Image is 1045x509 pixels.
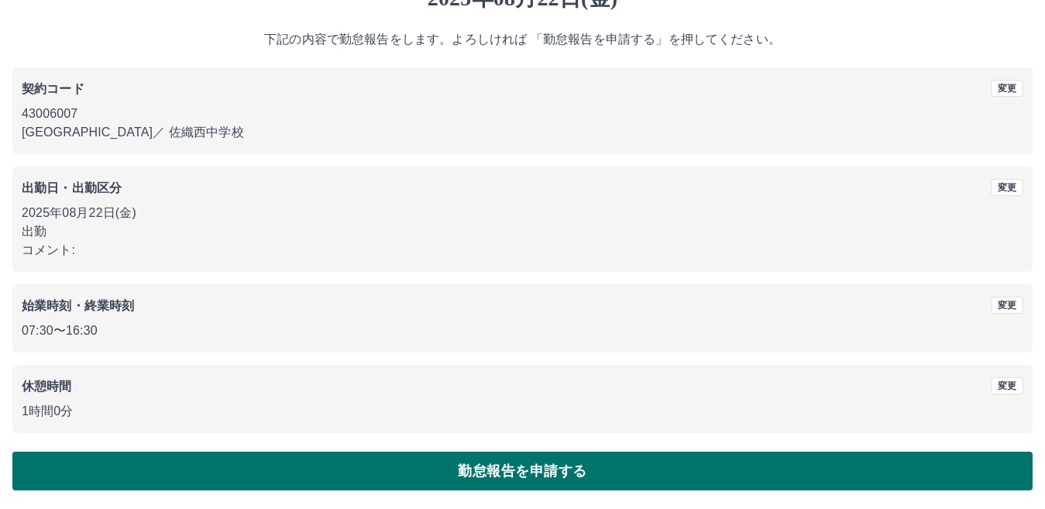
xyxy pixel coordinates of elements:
button: 変更 [991,377,1023,394]
p: [GEOGRAPHIC_DATA] ／ 佐織西中学校 [22,123,1023,142]
p: 出勤 [22,222,1023,241]
p: 43006007 [22,105,1023,123]
p: 1時間0分 [22,402,1023,421]
b: 始業時刻・終業時刻 [22,299,134,312]
p: 07:30 〜 16:30 [22,322,1023,340]
p: コメント: [22,241,1023,260]
button: 変更 [991,297,1023,314]
button: 勤怠報告を申請する [12,452,1033,490]
p: 2025年08月22日(金) [22,204,1023,222]
b: 休憩時間 [22,380,72,393]
b: 契約コード [22,82,84,95]
p: 下記の内容で勤怠報告をします。よろしければ 「勤怠報告を申請する」を押してください。 [12,30,1033,49]
button: 変更 [991,80,1023,97]
b: 出勤日・出勤区分 [22,181,122,194]
button: 変更 [991,179,1023,196]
